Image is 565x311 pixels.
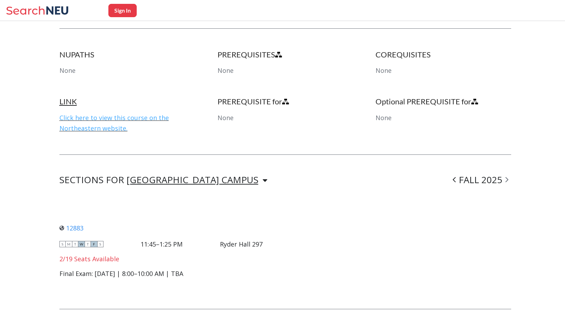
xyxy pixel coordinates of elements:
[66,241,72,247] span: M
[85,241,91,247] span: T
[59,241,66,247] span: S
[217,97,353,106] h4: PREREQUISITE for
[127,176,258,184] div: [GEOGRAPHIC_DATA] CAMPUS
[59,66,76,75] span: None
[59,50,195,60] h4: NUPATHS
[91,241,97,247] span: F
[376,66,392,75] span: None
[59,270,263,277] div: Final Exam: [DATE] | 8:00–10:00 AM | TBA
[217,113,234,122] span: None
[217,50,353,60] h4: PREREQUISITES
[376,50,511,60] h4: COREQUISITES
[59,97,195,106] h4: LINK
[217,66,234,75] span: None
[59,176,267,184] div: SECTIONS FOR
[108,4,137,17] button: Sign In
[59,224,84,232] a: 12883
[220,240,263,248] div: Ryder Hall 297
[376,97,511,106] h4: Optional PREREQUISITE for
[59,113,169,132] a: Click here to view this course on the Northeastern website.
[450,176,511,184] div: FALL 2025
[78,241,85,247] span: W
[72,241,78,247] span: T
[97,241,103,247] span: S
[59,255,263,263] div: 2/19 Seats Available
[376,113,392,122] span: None
[141,240,183,248] div: 11:45–1:25 PM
